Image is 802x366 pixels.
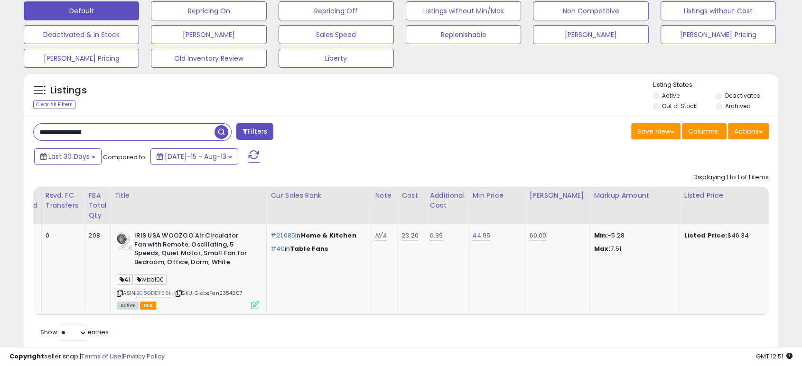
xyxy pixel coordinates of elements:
p: 7.51 [594,245,672,253]
span: Home & Kitchen [301,231,356,240]
button: [PERSON_NAME] [533,25,648,44]
button: Repricing On [151,1,266,20]
button: [PERSON_NAME] [151,25,266,44]
b: Listed Price: [684,231,727,240]
button: [PERSON_NAME] Pricing [661,25,776,44]
div: 208 [88,231,103,240]
a: Terms of Use [81,352,121,361]
a: 60.00 [529,231,546,240]
span: #40 [270,244,284,253]
label: Archived [725,102,751,110]
div: Min Price [472,191,521,201]
div: [PERSON_NAME] [529,191,586,201]
label: Out of Stock [662,102,697,110]
div: Markup Amount [594,191,676,201]
div: FBA inbound Qty [9,191,37,220]
span: Show: entries [40,328,109,337]
a: 6.39 [430,231,443,240]
label: Deactivated [725,91,761,100]
button: [DATE]-15 - Aug-13 [150,148,238,165]
span: All listings currently available for purchase on Amazon [117,302,139,310]
span: AI [117,274,133,285]
a: N/A [375,231,386,240]
div: Additional Cost [430,191,465,210]
a: Privacy Policy [123,352,165,361]
div: Listed Price [684,191,766,201]
span: Columns [688,127,718,136]
span: 2025-09-13 12:51 GMT [756,352,793,361]
span: #21,085 [270,231,295,240]
button: Deactivated & In Stock [24,25,139,44]
button: Columns [682,123,727,139]
div: FBA Total Qty [88,191,106,220]
div: Rsvd. FC Transfers [46,191,81,210]
button: Repricing Off [279,1,394,20]
p: -5.28 [594,231,672,240]
button: Listings without Min/Max [406,1,521,20]
div: Clear All Filters [33,100,75,109]
button: Sales Speed [279,25,394,44]
div: Cur Sales Rank [270,191,367,201]
span: Table Fans [290,244,329,253]
strong: Min: [594,231,608,240]
button: Replenishable [406,25,521,44]
p: in [270,245,364,253]
button: Listings without Cost [661,1,776,20]
b: IRIS USA WOOZOO Air Circulator Fan with Remote, Oscillating, 5 Speeds, Quiet Motor, Small Fan for... [134,231,250,269]
button: Default [24,1,139,20]
label: Active [662,91,680,100]
div: Cost [401,191,422,201]
span: Compared to: [103,153,147,162]
div: $46.34 [684,231,763,240]
button: [PERSON_NAME] Pricing [24,49,139,68]
span: wbb100 [134,274,167,285]
button: Old Inventory Review [151,49,266,68]
a: B08GDDF56H [136,289,173,297]
span: Last 30 Days [48,152,90,161]
div: seller snap | | [9,352,165,361]
button: Liberty [279,49,394,68]
div: ASIN: [117,231,259,308]
button: Non Competitive [533,1,648,20]
p: in [270,231,364,240]
a: 44.95 [472,231,490,240]
button: Save View [631,123,681,139]
span: [DATE]-15 - Aug-13 [165,152,226,161]
div: Title [114,191,262,201]
p: Listing States: [653,81,778,90]
div: Note [375,191,393,201]
button: Filters [236,123,273,140]
div: Displaying 1 to 1 of 1 items [693,173,769,182]
a: 23.20 [401,231,419,240]
img: 41vt8OhoaLL._SL40_.jpg [117,231,132,250]
strong: Copyright [9,352,44,361]
span: FBA [140,302,156,310]
div: 0 [46,231,77,240]
span: | SKU: GlobeFan2354207 [174,289,242,297]
button: Last 30 Days [34,148,102,165]
h5: Listings [50,84,87,97]
strong: Max: [594,244,610,253]
button: Actions [728,123,769,139]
